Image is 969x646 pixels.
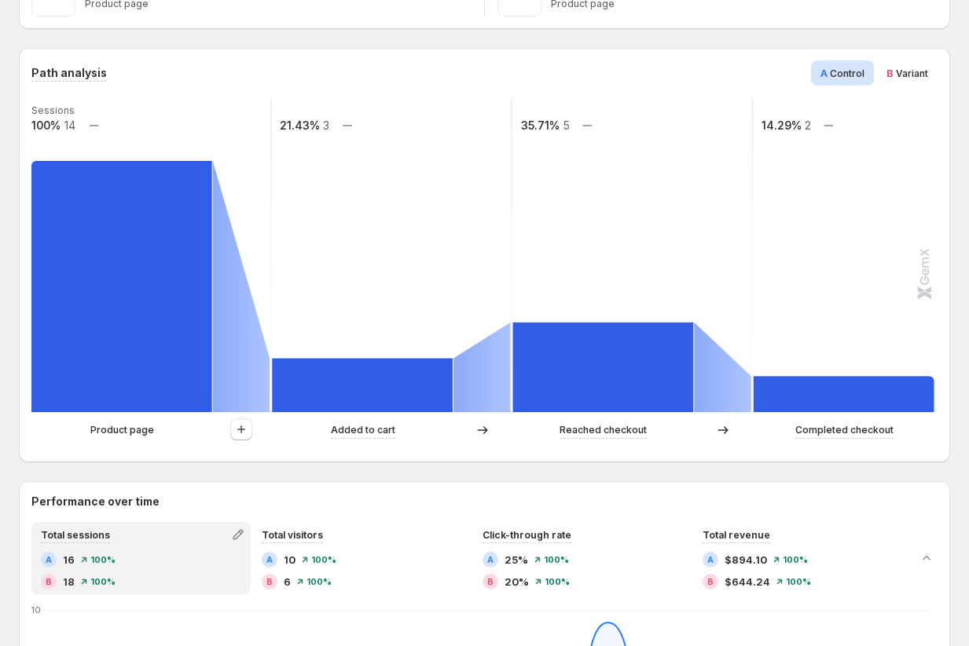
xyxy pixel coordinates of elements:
[31,494,938,509] h2: Performance over time
[545,577,570,586] span: 100%
[266,577,273,586] h2: B
[783,555,808,564] span: 100%
[266,555,273,564] h2: A
[703,529,770,541] span: Total revenue
[262,529,323,541] span: Total visitors
[41,529,110,541] span: Total sessions
[805,119,811,132] text: 2
[830,68,864,79] span: Control
[46,577,52,586] h2: B
[521,119,560,132] text: 35.71%
[90,577,116,586] span: 100%
[323,119,329,132] text: 3
[795,422,894,438] p: Completed checkout
[331,422,395,438] p: Added to cart
[64,119,75,132] text: 14
[284,552,295,568] span: 10
[306,577,332,586] span: 100%
[820,67,828,79] span: A
[725,574,770,589] span: $644.24
[754,376,934,412] path: Completed checkout: 2
[311,555,336,564] span: 100%
[786,577,811,586] span: 100%
[46,555,52,564] h2: A
[896,68,928,79] span: Variant
[487,555,494,564] h2: A
[63,552,75,568] span: 16
[487,577,494,586] h2: B
[560,422,647,438] p: Reached checkout
[63,574,75,589] span: 18
[31,119,61,132] text: 100%
[90,422,154,438] p: Product page
[280,119,320,132] text: 21.43%
[272,358,453,412] path: Added to cart: 3
[31,65,107,81] h3: Path analysis
[505,574,529,589] span: 20%
[762,119,802,132] text: 14.29%
[90,555,116,564] span: 100%
[725,552,767,568] span: $894.10
[707,555,714,564] h2: A
[886,67,894,79] span: B
[707,577,714,586] h2: B
[31,604,41,615] text: 10
[505,552,528,568] span: 25%
[483,529,571,541] span: Click-through rate
[31,104,75,116] text: Sessions
[284,574,291,589] span: 6
[513,323,694,412] path: Reached checkout: 5
[916,547,938,569] button: Collapse chart
[563,119,570,132] text: 5
[544,555,569,564] span: 100%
